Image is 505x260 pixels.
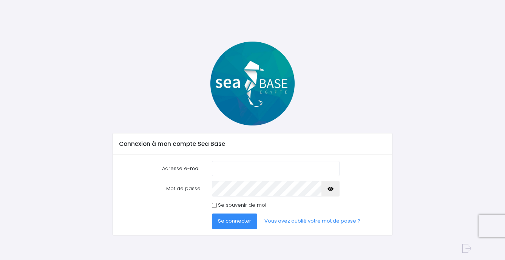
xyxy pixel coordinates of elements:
span: Se connecter [218,217,251,224]
label: Mot de passe [113,181,206,196]
div: Connexion à mon compte Sea Base [113,133,392,155]
a: Vous avez oublié votre mot de passe ? [259,214,367,229]
label: Se souvenir de moi [218,201,266,209]
button: Se connecter [212,214,257,229]
label: Adresse e-mail [113,161,206,176]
